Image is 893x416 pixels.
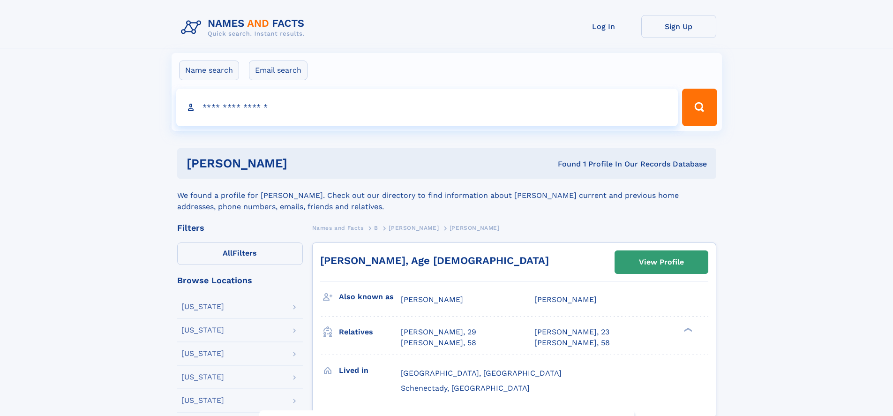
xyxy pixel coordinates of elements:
[534,338,610,348] a: [PERSON_NAME], 58
[223,249,233,257] span: All
[339,363,401,378] h3: Lived in
[176,89,678,126] input: search input
[682,327,693,333] div: ❯
[401,369,562,378] span: [GEOGRAPHIC_DATA], [GEOGRAPHIC_DATA]
[682,89,717,126] button: Search Button
[639,251,684,273] div: View Profile
[374,225,378,231] span: B
[534,295,597,304] span: [PERSON_NAME]
[641,15,716,38] a: Sign Up
[339,289,401,305] h3: Also known as
[177,179,716,212] div: We found a profile for [PERSON_NAME]. Check out our directory to find information about [PERSON_N...
[179,61,239,80] label: Name search
[401,338,476,348] a: [PERSON_NAME], 58
[177,242,303,265] label: Filters
[320,255,549,266] a: [PERSON_NAME], Age [DEMOGRAPHIC_DATA]
[389,222,439,234] a: [PERSON_NAME]
[401,295,463,304] span: [PERSON_NAME]
[389,225,439,231] span: [PERSON_NAME]
[181,350,224,357] div: [US_STATE]
[177,224,303,232] div: Filters
[181,397,224,404] div: [US_STATE]
[187,158,423,169] h1: [PERSON_NAME]
[615,251,708,273] a: View Profile
[450,225,500,231] span: [PERSON_NAME]
[181,303,224,310] div: [US_STATE]
[401,384,530,393] span: Schenectady, [GEOGRAPHIC_DATA]
[339,324,401,340] h3: Relatives
[422,159,707,169] div: Found 1 Profile In Our Records Database
[181,373,224,381] div: [US_STATE]
[374,222,378,234] a: B
[312,222,364,234] a: Names and Facts
[534,327,609,337] a: [PERSON_NAME], 23
[177,15,312,40] img: Logo Names and Facts
[177,276,303,285] div: Browse Locations
[181,326,224,334] div: [US_STATE]
[401,327,476,337] a: [PERSON_NAME], 29
[249,61,308,80] label: Email search
[566,15,641,38] a: Log In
